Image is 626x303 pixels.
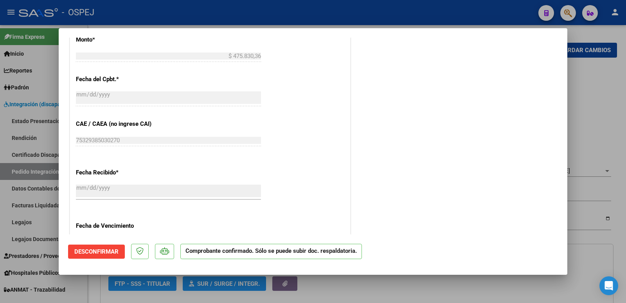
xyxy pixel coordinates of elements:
button: Desconfirmar [68,245,125,259]
span: Desconfirmar [74,248,119,255]
p: Fecha del Cpbt. [76,75,156,84]
p: Monto [76,35,156,44]
p: Fecha de Vencimiento [76,221,156,230]
div: Open Intercom Messenger [599,276,618,295]
p: Comprobante confirmado. Sólo se puede subir doc. respaldatoria. [180,244,362,259]
p: CAE / CAEA (no ingrese CAI) [76,120,156,129]
p: Fecha Recibido [76,168,156,177]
